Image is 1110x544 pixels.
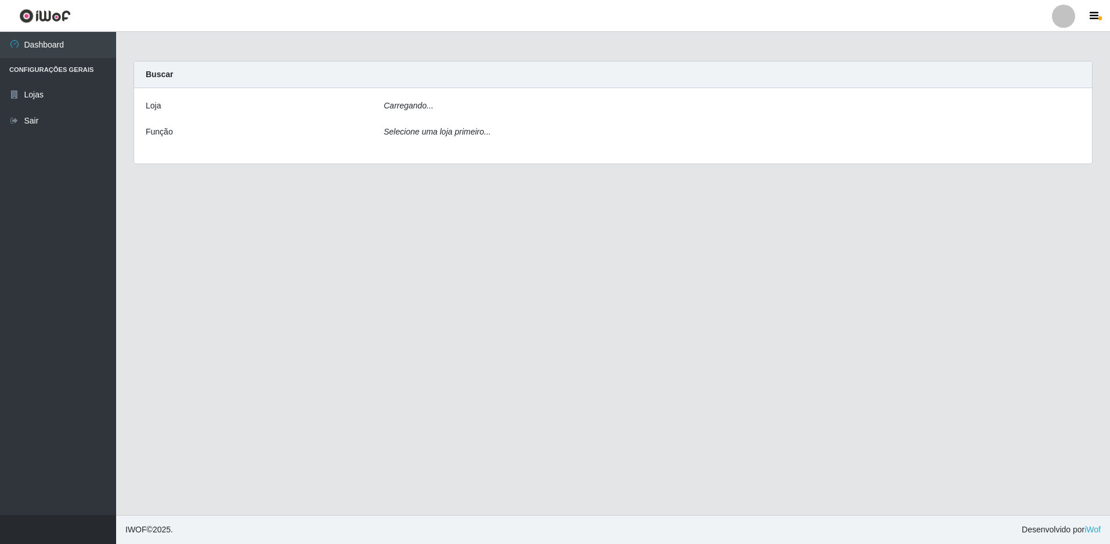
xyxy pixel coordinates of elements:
img: CoreUI Logo [19,9,71,23]
label: Função [146,126,173,138]
label: Loja [146,100,161,112]
span: Desenvolvido por [1022,524,1101,536]
a: iWof [1084,525,1101,534]
i: Carregando... [384,101,434,110]
strong: Buscar [146,70,173,79]
i: Selecione uma loja primeiro... [384,127,491,136]
span: © 2025 . [125,524,173,536]
span: IWOF [125,525,147,534]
